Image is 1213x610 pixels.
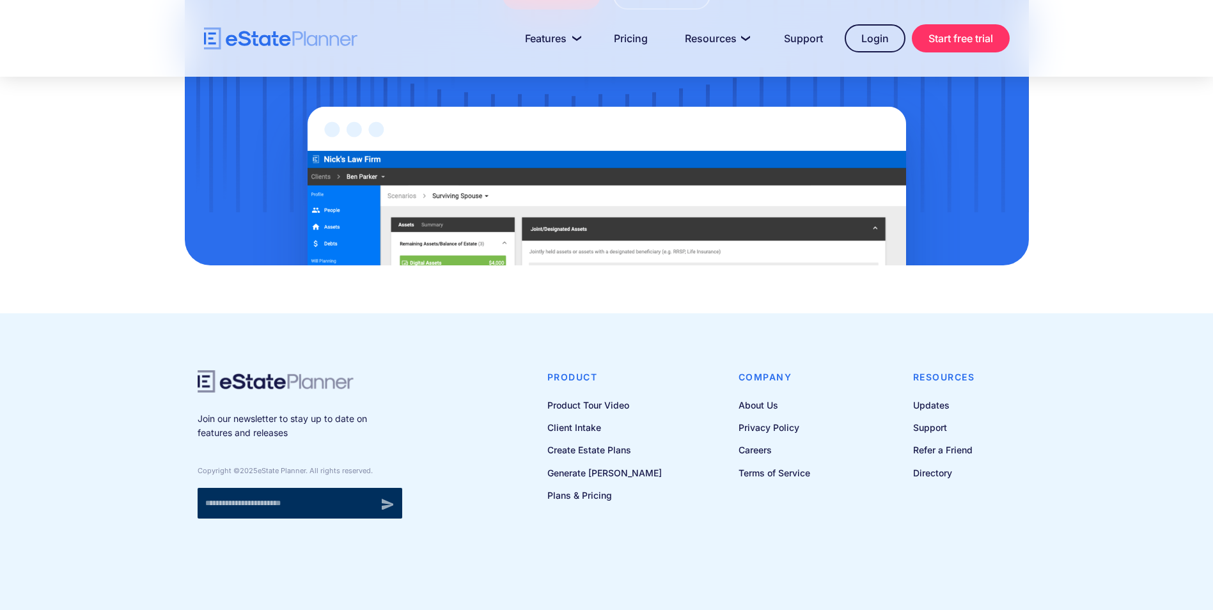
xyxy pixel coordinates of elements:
div: Copyright © eState Planner. All rights reserved. [198,466,402,475]
h4: Product [547,370,662,384]
a: Create Estate Plans [547,442,662,458]
span: 2025 [240,466,258,475]
p: Join our newsletter to stay up to date on features and releases [198,412,402,441]
h4: Company [739,370,810,384]
a: Privacy Policy [739,419,810,435]
a: Refer a Friend [913,442,975,458]
h4: Resources [913,370,975,384]
a: Support [769,26,838,51]
a: Careers [739,442,810,458]
a: About Us [739,397,810,413]
a: Terms of Service [739,465,810,481]
form: Newsletter signup [198,488,402,519]
a: Support [913,419,975,435]
a: Start free trial [912,24,1010,52]
a: Updates [913,397,975,413]
a: Plans & Pricing [547,487,662,503]
a: Features [510,26,592,51]
a: home [204,27,357,50]
a: Resources [669,26,762,51]
a: Generate [PERSON_NAME] [547,465,662,481]
a: Client Intake [547,419,662,435]
a: Pricing [599,26,663,51]
a: Login [845,24,905,52]
a: Directory [913,465,975,481]
a: Product Tour Video [547,397,662,413]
